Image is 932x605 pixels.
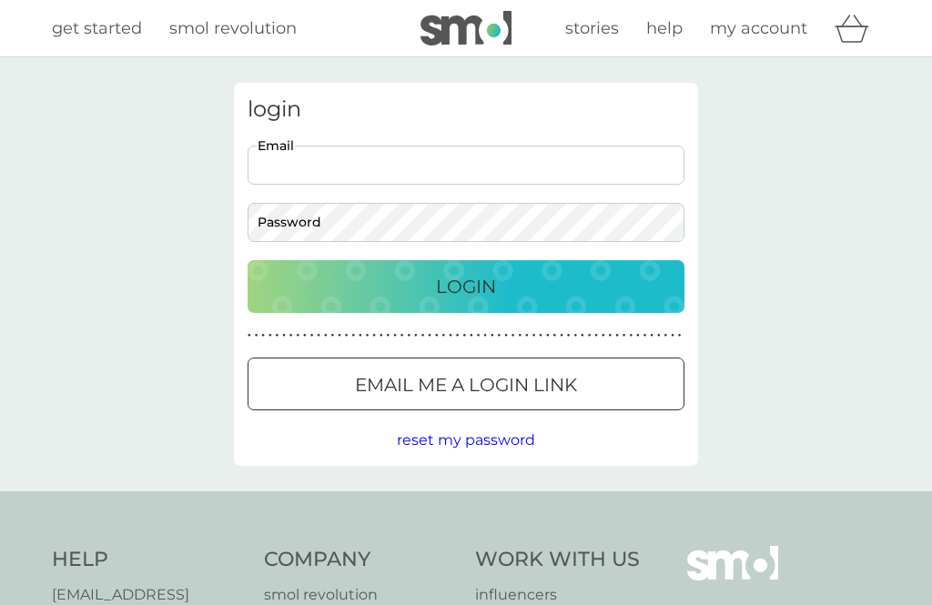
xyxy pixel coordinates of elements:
[276,331,279,340] p: ●
[581,331,584,340] p: ●
[261,331,265,340] p: ●
[573,331,577,340] p: ●
[414,331,418,340] p: ●
[588,331,592,340] p: ●
[518,331,522,340] p: ●
[462,331,466,340] p: ●
[560,331,563,340] p: ●
[565,15,619,42] a: stories
[52,15,142,42] a: get started
[565,18,619,38] span: stories
[380,331,383,340] p: ●
[512,331,515,340] p: ●
[546,331,550,340] p: ●
[835,10,880,46] div: basket
[400,331,404,340] p: ●
[345,331,349,340] p: ●
[387,331,390,340] p: ●
[338,331,341,340] p: ●
[623,331,626,340] p: ●
[475,546,640,574] h4: Work With Us
[525,331,529,340] p: ●
[303,331,307,340] p: ●
[664,331,668,340] p: ●
[449,331,452,340] p: ●
[435,331,439,340] p: ●
[282,331,286,340] p: ●
[710,18,807,38] span: my account
[52,18,142,38] span: get started
[539,331,542,340] p: ●
[248,358,684,410] button: Email me a login link
[646,15,683,42] a: help
[491,331,494,340] p: ●
[532,331,536,340] p: ●
[52,546,246,574] h4: Help
[359,331,362,340] p: ●
[504,331,508,340] p: ●
[643,331,647,340] p: ●
[317,331,320,340] p: ●
[264,546,458,574] h4: Company
[169,18,297,38] span: smol revolution
[594,331,598,340] p: ●
[428,331,431,340] p: ●
[650,331,653,340] p: ●
[657,331,661,340] p: ●
[615,331,619,340] p: ●
[678,331,682,340] p: ●
[421,331,425,340] p: ●
[407,331,410,340] p: ●
[636,331,640,340] p: ●
[397,429,535,452] button: reset my password
[169,15,297,42] a: smol revolution
[355,370,577,399] p: Email me a login link
[567,331,571,340] p: ●
[436,272,496,301] p: Login
[456,331,460,340] p: ●
[366,331,370,340] p: ●
[255,331,258,340] p: ●
[310,331,314,340] p: ●
[646,18,683,38] span: help
[442,331,446,340] p: ●
[483,331,487,340] p: ●
[498,331,501,340] p: ●
[248,96,684,123] h3: login
[420,11,512,45] img: smol
[393,331,397,340] p: ●
[372,331,376,340] p: ●
[553,331,557,340] p: ●
[671,331,674,340] p: ●
[248,331,251,340] p: ●
[470,331,473,340] p: ●
[397,431,535,449] span: reset my password
[268,331,272,340] p: ●
[296,331,299,340] p: ●
[331,331,335,340] p: ●
[602,331,605,340] p: ●
[289,331,293,340] p: ●
[629,331,633,340] p: ●
[248,260,684,313] button: Login
[477,331,481,340] p: ●
[324,331,328,340] p: ●
[609,331,613,340] p: ●
[351,331,355,340] p: ●
[710,15,807,42] a: my account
